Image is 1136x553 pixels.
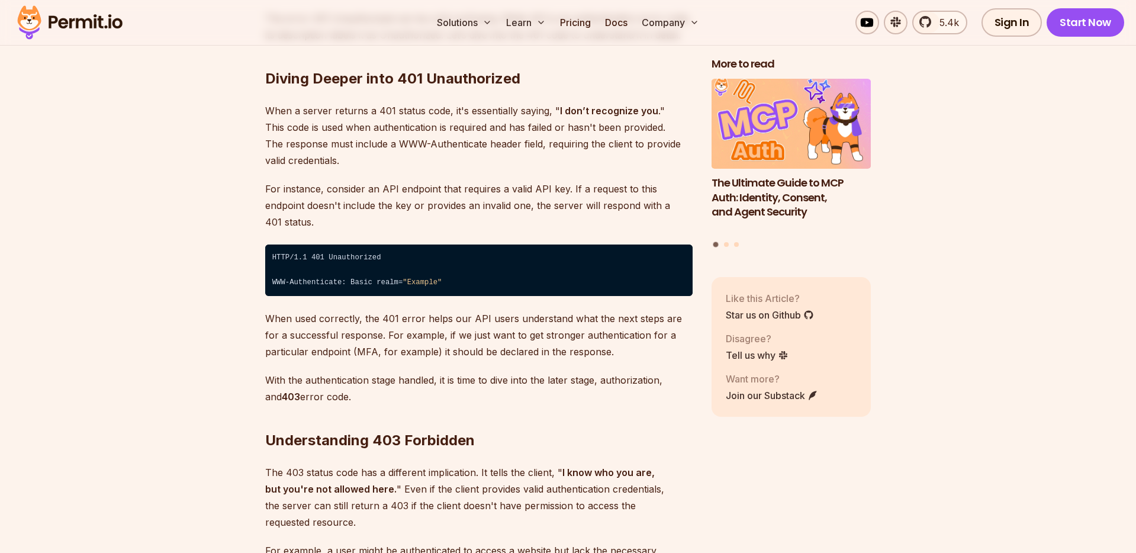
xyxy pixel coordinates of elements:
[726,348,789,362] a: Tell us why
[265,464,693,531] p: The 403 status code has a different implication. It tells the client, " " Even if the client prov...
[712,79,871,234] li: 1 of 3
[265,245,693,297] code: HTTP/1.1 401 Unauthorized ⁠ WWW-Authenticate: Basic realm=
[712,79,871,169] img: The Ultimate Guide to MCP Auth: Identity, Consent, and Agent Security
[265,181,693,230] p: For instance, consider an API endpoint that requires a valid API key. If a request to this endpoi...
[265,372,693,405] p: With the authentication stage handled, it is time to dive into the later stage, authorization, an...
[265,102,693,169] p: When a server returns a 401 status code, it's essentially saying, " ." This code is used when aut...
[712,79,871,234] a: The Ultimate Guide to MCP Auth: Identity, Consent, and Agent SecurityThe Ultimate Guide to MCP Au...
[555,11,596,34] a: Pricing
[726,307,814,321] a: Star us on Github
[932,15,959,30] span: 5.4k
[724,242,729,246] button: Go to slide 2
[265,22,693,88] h2: Diving Deeper into 401 Unauthorized
[560,105,658,117] strong: I don’t recognize you
[1047,8,1124,37] a: Start Now
[12,2,128,43] img: Permit logo
[403,278,442,287] span: "Example"
[734,242,739,246] button: Go to slide 3
[265,310,693,360] p: When used correctly, the 401 error helps our API users understand what the next steps are for a s...
[712,79,871,249] div: Posts
[600,11,632,34] a: Docs
[637,11,704,34] button: Company
[912,11,967,34] a: 5.4k
[726,291,814,305] p: Like this Article?
[726,331,789,345] p: Disagree?
[432,11,497,34] button: Solutions
[981,8,1042,37] a: Sign In
[265,384,693,450] h2: Understanding 403 Forbidden
[282,391,300,403] strong: 403
[713,242,719,247] button: Go to slide 1
[712,175,871,219] h3: The Ultimate Guide to MCP Auth: Identity, Consent, and Agent Security
[712,57,871,72] h2: More to read
[501,11,551,34] button: Learn
[726,371,818,385] p: Want more?
[726,388,818,402] a: Join our Substack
